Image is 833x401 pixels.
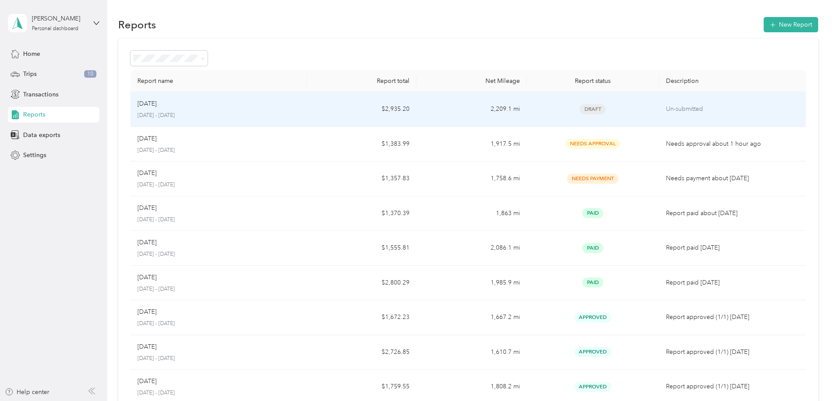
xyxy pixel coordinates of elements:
td: 2,086.1 mi [416,231,526,266]
span: Settings [23,151,46,160]
p: [DATE] [137,377,157,386]
p: Report paid [DATE] [666,278,799,288]
p: [DATE] [137,99,157,109]
td: $1,555.81 [307,231,416,266]
p: Report approved (1/1) [DATE] [666,347,799,357]
p: [DATE] - [DATE] [137,285,300,293]
td: $1,357.83 [307,161,416,196]
td: 1,610.7 mi [416,335,526,370]
span: Approved [574,382,611,392]
th: Report total [307,70,416,92]
span: Trips [23,69,37,79]
p: [DATE] - [DATE] [137,250,300,258]
td: $1,370.39 [307,196,416,231]
div: Report status [534,77,652,85]
p: Needs approval about 1 hour ago [666,139,799,149]
span: Reports [23,110,45,119]
td: 2,209.1 mi [416,92,526,127]
p: [DATE] - [DATE] [137,355,300,363]
td: 1,758.6 mi [416,161,526,196]
p: Report approved (1/1) [DATE] [666,312,799,322]
p: Report paid [DATE] [666,243,799,253]
div: Personal dashboard [32,26,79,31]
p: [DATE] [137,342,157,352]
button: New Report [764,17,818,32]
span: Needs Payment [567,174,618,184]
td: $2,726.85 [307,335,416,370]
span: 10 [84,70,96,78]
td: 1,985.9 mi [416,266,526,301]
span: Needs Approval [565,139,620,149]
p: [DATE] - [DATE] [137,216,300,224]
span: Data exports [23,130,60,140]
td: $1,672.23 [307,300,416,335]
span: Transactions [23,90,58,99]
td: $2,935.20 [307,92,416,127]
td: 1,917.5 mi [416,127,526,162]
span: Approved [574,347,611,357]
p: [DATE] [137,273,157,282]
p: Report paid about [DATE] [666,209,799,218]
th: Report name [130,70,307,92]
td: 1,667.2 mi [416,300,526,335]
td: $2,800.29 [307,266,416,301]
p: [DATE] - [DATE] [137,389,300,397]
p: [DATE] [137,134,157,144]
span: Approved [574,312,611,322]
td: 1,863 mi [416,196,526,231]
p: [DATE] - [DATE] [137,181,300,189]
p: [DATE] [137,307,157,317]
p: [DATE] - [DATE] [137,112,300,120]
p: [DATE] [137,203,157,213]
span: Home [23,49,40,58]
p: Report approved (1/1) [DATE] [666,382,799,391]
p: Un-submitted [666,104,799,114]
span: Paid [582,278,603,288]
p: [DATE] - [DATE] [137,320,300,328]
span: Paid [582,208,603,218]
th: Net Mileage [416,70,526,92]
p: [DATE] - [DATE] [137,147,300,154]
p: [DATE] [137,168,157,178]
p: [DATE] [137,238,157,247]
td: $1,383.99 [307,127,416,162]
h1: Reports [118,20,156,29]
th: Description [659,70,806,92]
span: Draft [580,104,606,114]
span: Paid [582,243,603,253]
iframe: Everlance-gr Chat Button Frame [784,352,833,401]
p: Needs payment about [DATE] [666,174,799,183]
div: [PERSON_NAME] [32,14,86,23]
button: Help center [5,387,49,397]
